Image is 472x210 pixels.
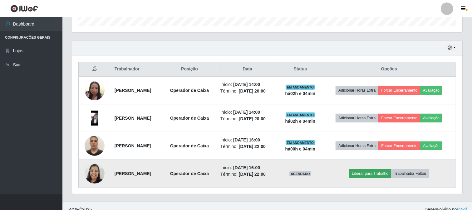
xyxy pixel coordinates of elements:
time: [DATE] 20:00 [239,88,266,93]
strong: [PERSON_NAME] [115,88,151,93]
img: 1745348003536.jpeg [85,132,105,159]
img: CoreUI Logo [10,5,38,12]
li: Término: [220,171,275,178]
li: Término: [220,116,275,122]
li: Término: [220,143,275,150]
th: Trabalhador [111,62,162,77]
strong: há 02 h e 04 min [285,119,316,124]
strong: há 02 h e 04 min [285,91,316,96]
span: EM ANDAMENTO [286,140,315,145]
strong: Operador de Caixa [170,171,209,176]
img: 1737655206181.jpeg [85,111,105,126]
li: Término: [220,88,275,94]
li: Início: [220,81,275,88]
span: AGENDADO [289,171,311,176]
button: Adicionar Horas Extra [336,114,378,122]
th: Status [278,62,322,77]
button: Trabalhador Faltou [391,169,429,178]
li: Início: [220,137,275,143]
strong: Operador de Caixa [170,143,209,148]
strong: há 00 h e 04 min [285,146,316,151]
time: [DATE] 16:00 [233,137,260,142]
button: Avaliação [420,141,442,150]
strong: [PERSON_NAME] [115,171,151,176]
strong: Operador de Caixa [170,116,209,121]
img: 1721259813079.jpeg [85,77,105,103]
button: Avaliação [420,114,442,122]
img: 1754744949596.jpeg [85,160,105,187]
time: [DATE] 14:00 [233,82,260,87]
strong: [PERSON_NAME] [115,116,151,121]
span: EM ANDAMENTO [286,112,315,117]
button: Avaliação [420,86,442,95]
time: [DATE] 22:00 [239,172,266,177]
button: Forçar Encerramento [378,86,420,95]
time: [DATE] 20:00 [239,116,266,121]
li: Início: [220,165,275,171]
time: [DATE] 14:00 [233,110,260,115]
strong: [PERSON_NAME] [115,143,151,148]
button: Forçar Encerramento [378,141,420,150]
th: Opções [322,62,456,77]
li: Início: [220,109,275,116]
th: Posição [162,62,217,77]
th: Data [217,62,278,77]
button: Liberar para Trabalho [349,169,391,178]
span: EM ANDAMENTO [286,85,315,90]
button: Forçar Encerramento [378,114,420,122]
strong: Operador de Caixa [170,88,209,93]
time: [DATE] 22:00 [239,144,266,149]
button: Adicionar Horas Extra [336,141,378,150]
time: [DATE] 16:00 [233,165,260,170]
button: Adicionar Horas Extra [336,86,378,95]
